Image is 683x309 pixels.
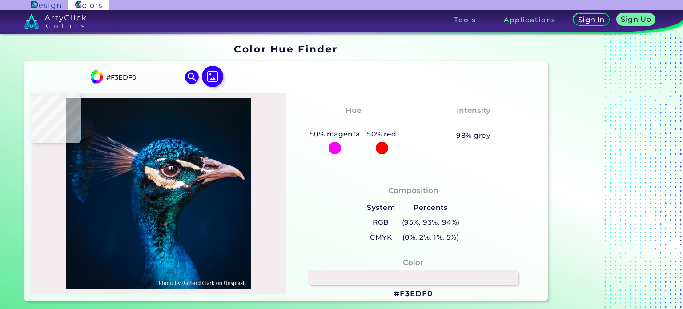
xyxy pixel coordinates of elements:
img: logo_artyclick_colors_white.svg [24,13,87,29]
h4: Composition [388,184,438,197]
h3: #F3EDF0 [394,289,432,299]
h3: Almost None [442,118,505,129]
input: type color.. [103,71,186,83]
img: icon picture [202,66,223,87]
h3: Magenta-Red [321,118,385,129]
h5: Percents [398,201,463,215]
a: Sign In [575,14,608,25]
h1: Color Hue Finder [234,42,337,56]
h4: Color [403,256,423,269]
h5: CMYK [364,230,398,245]
h4: Hue [346,104,361,117]
h5: 98% grey [456,130,490,141]
iframe: Advertisement [551,40,663,305]
h5: 50% magenta [306,128,364,140]
h5: (95%, 93%, 94%) [398,215,463,230]
a: Sign Up [619,14,654,25]
h3: Tools [454,16,476,23]
h5: (0%, 2%, 1%, 5%) [398,230,463,245]
img: icon search [185,70,198,84]
h5: RGB [364,215,398,230]
h5: System [364,201,398,215]
h4: Intensity [457,104,490,117]
h5: Sign In [579,16,603,23]
h3: Applications [504,16,556,23]
h5: Sign Up [622,16,650,23]
img: ArtyClick Design logo [31,1,61,9]
img: img_pavlin.jpg [36,98,281,290]
h5: 50% red [364,128,400,140]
